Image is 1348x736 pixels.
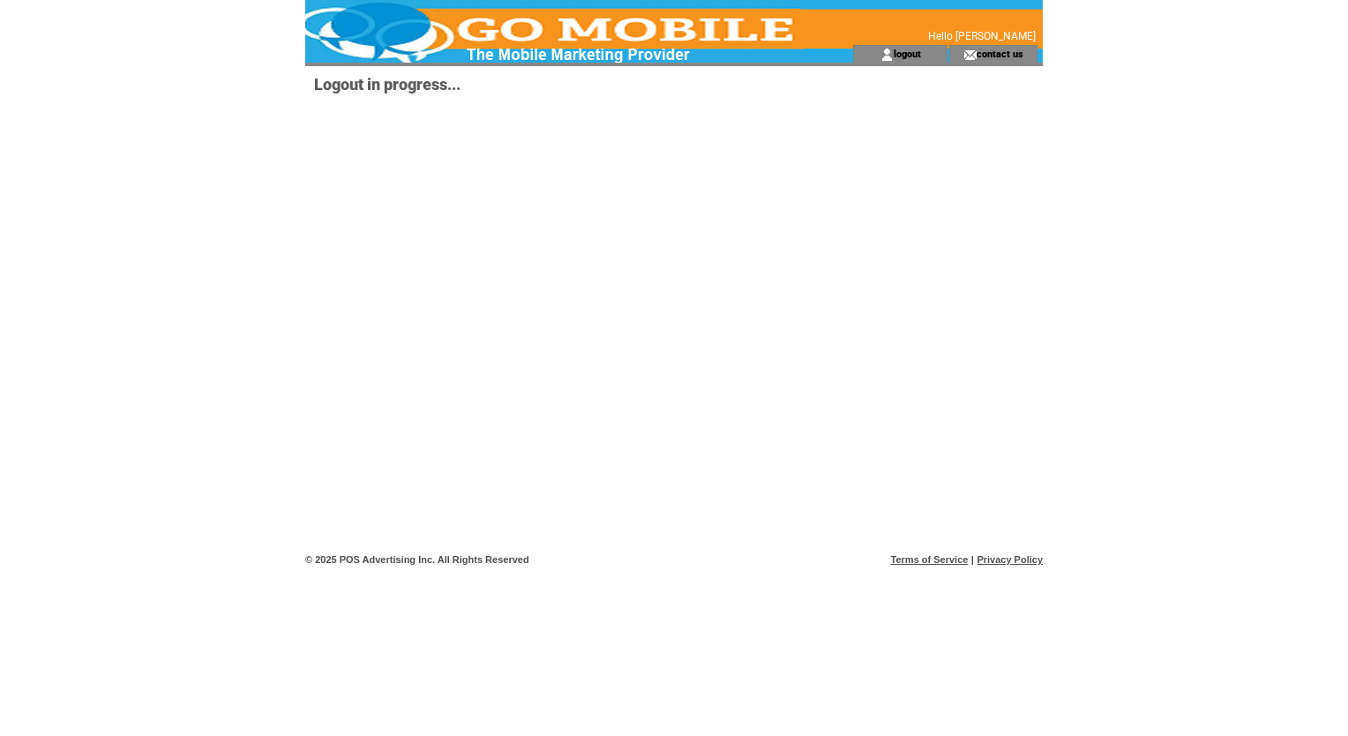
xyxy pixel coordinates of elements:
[977,48,1023,59] a: contact us
[977,554,1043,565] a: Privacy Policy
[314,75,461,94] span: Logout in progress...
[305,554,529,565] span: © 2025 POS Advertising Inc. All Rights Reserved
[894,48,921,59] a: logout
[928,30,1036,42] span: Hello [PERSON_NAME]
[891,554,969,565] a: Terms of Service
[880,48,894,62] img: account_icon.gif
[963,48,977,62] img: contact_us_icon.gif
[971,554,974,565] span: |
